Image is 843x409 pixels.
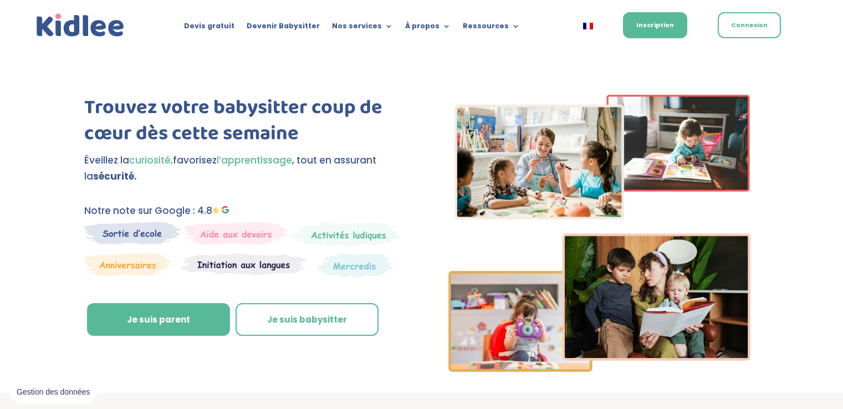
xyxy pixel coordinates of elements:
[718,12,781,38] a: Connexion
[247,22,320,34] a: Devenir Babysitter
[17,387,90,397] span: Gestion des données
[129,154,173,167] span: curiosité,
[184,22,234,34] a: Devis gratuit
[84,203,403,219] p: Notre note sur Google : 4.8
[332,22,393,34] a: Nos services
[463,22,520,34] a: Ressources
[405,22,451,34] a: À propos
[84,253,171,276] img: Anniversaire
[583,23,593,29] img: Français
[84,95,403,152] h1: Trouvez votre babysitter coup de cœur dès cette semaine
[236,303,379,336] a: Je suis babysitter
[217,154,292,167] span: l’apprentissage
[34,11,127,40] a: Kidlee Logo
[181,253,307,276] img: Atelier thematique
[10,381,96,404] button: Gestion des données
[318,253,392,278] img: Thematique
[290,222,400,247] img: Mercredi
[448,362,751,375] picture: Imgs-2
[184,222,288,245] img: weekends
[84,152,403,185] p: Éveillez la favorisez , tout en assurant la
[93,170,137,183] strong: sécurité.
[34,11,127,40] img: logo_kidlee_bleu
[87,303,230,336] a: Je suis parent
[623,12,687,38] a: Inscription
[84,222,181,244] img: Sortie decole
